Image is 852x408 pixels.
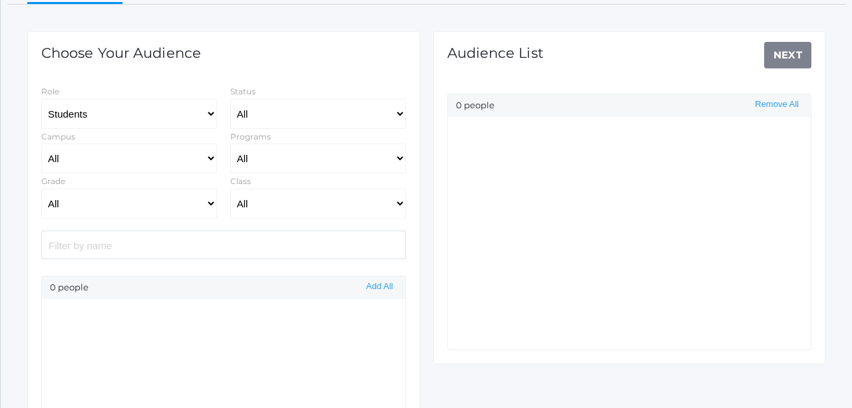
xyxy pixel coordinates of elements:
input: Filter by name [41,231,406,259]
div: 0 people [448,94,811,117]
h1: Audience List [447,45,544,60]
label: Programs [230,132,271,142]
div: 0 people [42,276,405,299]
button: Add All [362,281,397,292]
label: Status [230,86,256,96]
label: Grade [41,176,65,186]
label: Role [41,86,59,96]
button: Remove All [751,99,803,110]
label: Class [230,176,251,186]
h1: Choose Your Audience [41,45,201,60]
label: Campus [41,132,75,142]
